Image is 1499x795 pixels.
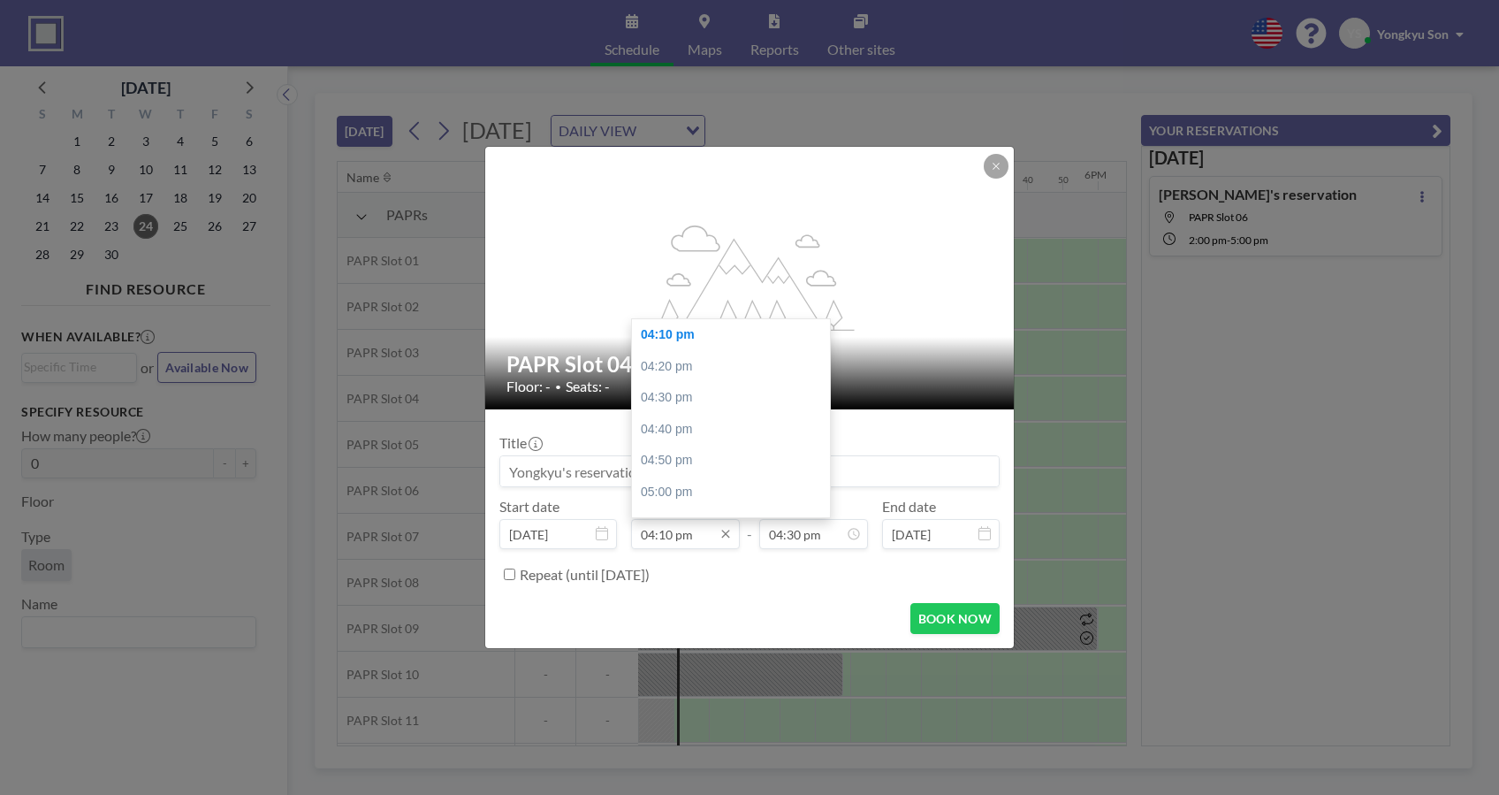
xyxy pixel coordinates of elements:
span: Seats: - [566,378,610,395]
span: • [555,380,561,394]
g: flex-grow: 1.2; [646,224,855,330]
div: 05:00 pm [632,477,841,508]
label: End date [882,498,936,516]
label: Title [499,434,541,452]
div: 04:30 pm [632,382,841,414]
label: Repeat (until [DATE]) [520,566,650,584]
div: 05:10 pm [632,508,841,540]
button: BOOK NOW [910,603,1000,634]
div: 04:50 pm [632,445,841,477]
span: Floor: - [506,378,551,395]
div: 04:10 pm [632,319,841,351]
div: 04:20 pm [632,351,841,383]
h2: PAPR Slot 04 [506,351,994,378]
label: Start date [499,498,559,516]
div: 04:40 pm [632,414,841,446]
input: Yongkyu's reservation [500,456,999,486]
span: - [747,504,752,543]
